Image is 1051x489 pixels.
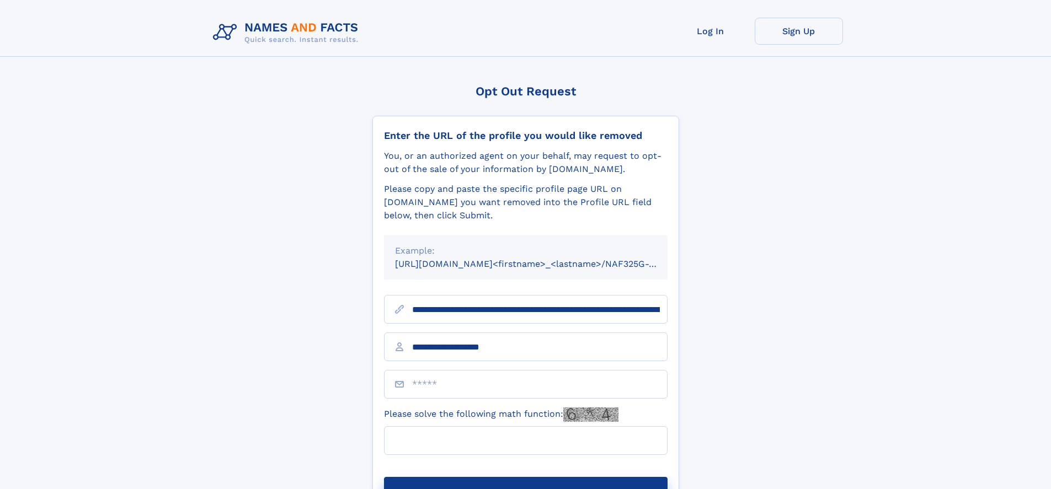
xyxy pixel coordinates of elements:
[666,18,755,45] a: Log In
[395,259,689,269] small: [URL][DOMAIN_NAME]<firstname>_<lastname>/NAF325G-xxxxxxxx
[384,182,668,222] div: Please copy and paste the specific profile page URL on [DOMAIN_NAME] you want removed into the Pr...
[372,84,679,98] div: Opt Out Request
[395,244,657,257] div: Example:
[384,407,618,422] label: Please solve the following math function:
[755,18,843,45] a: Sign Up
[209,18,367,47] img: Logo Names and Facts
[384,149,668,176] div: You, or an authorized agent on your behalf, may request to opt-out of the sale of your informatio...
[384,130,668,142] div: Enter the URL of the profile you would like removed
